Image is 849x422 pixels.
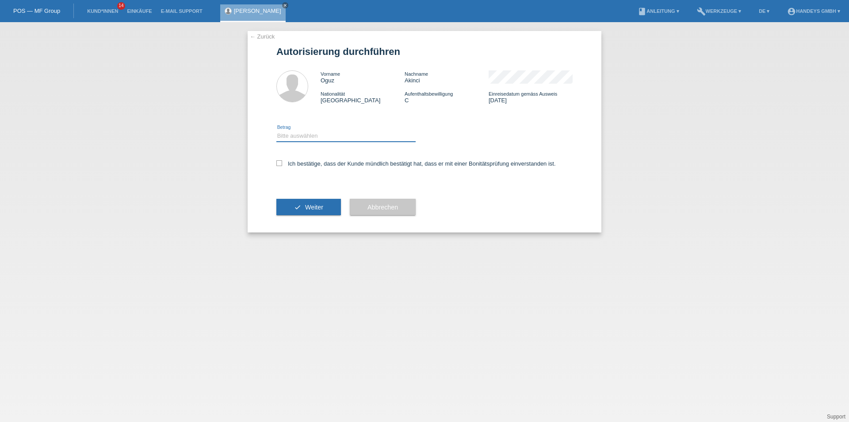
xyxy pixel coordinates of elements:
[405,91,453,97] span: Aufenthaltsbewilligung
[294,204,301,211] i: check
[405,70,489,84] div: Akinci
[783,8,845,14] a: account_circleHandeys GmbH ▾
[350,199,416,216] button: Abbrechen
[692,8,746,14] a: buildWerkzeuge ▾
[157,8,207,14] a: E-Mail Support
[367,204,398,211] span: Abbrechen
[321,70,405,84] div: Oguz
[13,8,60,14] a: POS — MF Group
[638,7,646,16] i: book
[827,414,845,420] a: Support
[83,8,122,14] a: Kund*innen
[321,90,405,104] div: [GEOGRAPHIC_DATA]
[754,8,774,14] a: DE ▾
[122,8,156,14] a: Einkäufe
[117,2,125,10] span: 14
[283,3,287,8] i: close
[321,71,340,77] span: Vorname
[633,8,683,14] a: bookAnleitung ▾
[489,90,573,104] div: [DATE]
[405,71,428,77] span: Nachname
[276,160,556,167] label: Ich bestätige, dass der Kunde mündlich bestätigt hat, dass er mit einer Bonitätsprüfung einversta...
[282,2,288,8] a: close
[489,91,557,97] span: Einreisedatum gemäss Ausweis
[276,46,573,57] h1: Autorisierung durchführen
[234,8,281,14] a: [PERSON_NAME]
[276,199,341,216] button: check Weiter
[321,91,345,97] span: Nationalität
[405,90,489,104] div: C
[250,33,275,40] a: ← Zurück
[305,204,323,211] span: Weiter
[787,7,796,16] i: account_circle
[697,7,706,16] i: build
